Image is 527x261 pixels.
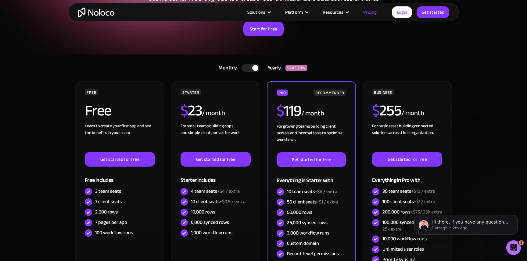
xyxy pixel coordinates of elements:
[382,188,435,195] div: 30 team seats
[191,229,232,236] div: 1,000 workflow runs
[278,8,315,16] div: Platform
[382,198,435,205] div: 100 client seats
[260,63,285,72] div: Yearly
[181,123,251,152] div: For small teams building apps and simple client portals for work. ‍
[85,89,98,95] div: FREE
[287,219,328,226] div: 25,000 synced rows
[85,103,111,118] h2: Free
[382,218,437,234] span: +$75/ 25k extra
[382,219,442,232] div: 100,000 synced rows
[181,167,251,186] div: Starter includes
[277,123,346,152] div: For growing teams building client portals and internal tools to optimize workflows.
[287,250,339,257] div: Record-level permissions
[411,187,435,196] span: +$10 / extra
[277,90,288,96] div: PRO
[287,199,338,205] div: 50 client seats
[323,8,343,16] div: Resources
[287,188,337,195] div: 10 team seats
[277,97,284,125] span: $
[240,8,278,16] div: Solutions
[287,240,319,247] div: Custom domain
[277,152,346,167] a: Get started for free
[95,188,121,195] div: 3 team seats
[287,209,312,216] div: 50,000 rows
[277,167,346,187] div: Everything in Starter with
[382,235,427,242] div: 10,000 workflow runs
[95,219,127,226] div: 7 pages per app
[405,202,527,245] iframe: Intercom notifications message
[95,209,118,215] div: 2,000 rows
[85,167,155,186] div: Free includes
[382,246,424,252] div: Unlimited user roles
[506,240,521,255] iframe: Intercom live chat
[315,187,337,196] span: +$6 / extra
[382,209,442,215] div: 200,000 rows
[181,103,202,118] h2: 23
[277,103,301,118] h2: 119
[181,152,251,167] a: Get started for free
[414,197,435,206] span: +$1 / extra
[95,198,122,205] div: 7 client seats
[372,152,442,167] a: Get started for free
[314,90,346,96] div: RECOMMENDED
[191,219,229,226] div: 5,000 synced rows
[181,96,188,125] span: $
[191,198,246,205] div: 10 client seats
[95,229,133,236] div: 100 workflow runs
[85,123,155,152] div: Learn to create your first app and see the benefits in your team ‍
[217,187,240,196] span: +$4 / extra
[417,6,449,18] a: Get started
[243,22,284,36] a: Start for Free
[392,6,412,18] a: Login
[372,167,442,186] div: Everything in Pro with
[372,123,442,152] div: For businesses building connected solutions across their organization. ‍
[287,230,329,236] div: 3,000 workflow runs
[285,65,307,71] div: SAVE 20%
[317,197,338,206] span: +$1 / extra
[181,89,201,95] div: STARTER
[285,8,303,16] div: Platform
[372,89,394,95] div: BUSINESS
[301,109,324,118] div: / month
[247,8,265,16] div: Solutions
[401,108,424,118] div: / month
[519,240,524,245] span: 1
[191,188,240,195] div: 4 team seats
[220,197,246,206] span: +$0.5 / extra
[78,8,114,17] a: home
[315,8,356,16] div: Resources
[191,209,215,215] div: 10,000 rows
[202,108,225,118] div: / month
[211,63,242,72] div: Monthly
[85,152,155,167] a: Get started for free
[372,96,380,125] span: $
[356,8,384,16] a: Pricing
[372,103,401,118] h2: 255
